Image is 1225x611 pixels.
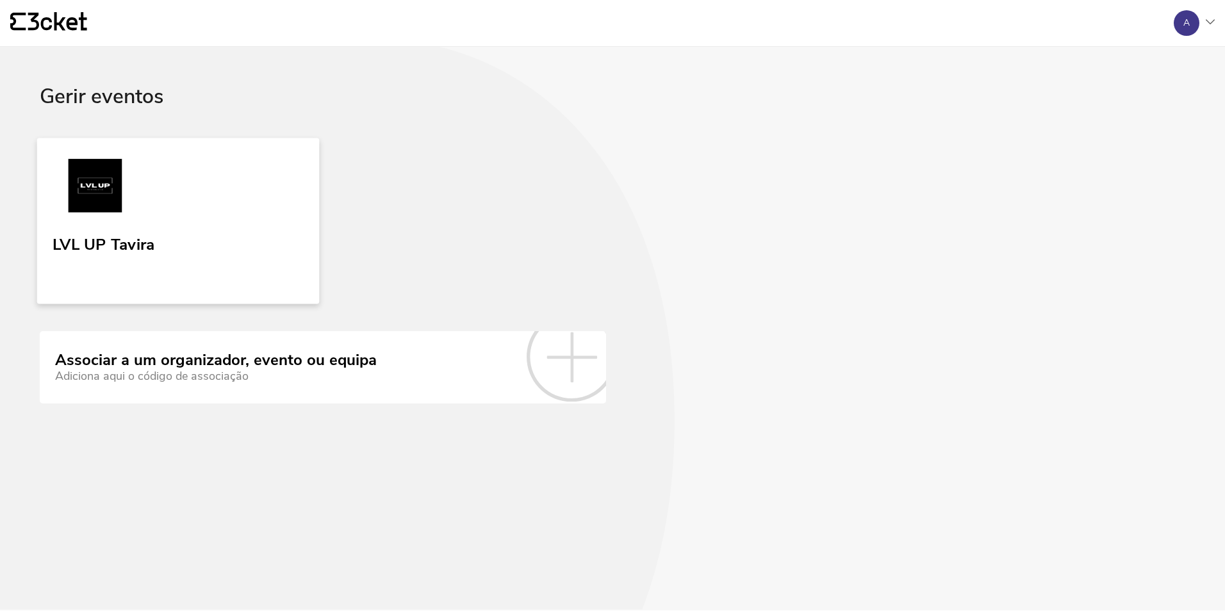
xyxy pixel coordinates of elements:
[55,352,377,370] div: Associar a um organizador, evento ou equipa
[10,13,26,31] g: {' '}
[40,331,606,403] a: Associar a um organizador, evento ou equipa Adiciona aqui o código de associação
[40,85,1185,140] div: Gerir eventos
[53,159,138,218] img: LVL UP Tavira
[10,12,87,34] a: {' '}
[53,231,154,254] div: LVL UP Tavira
[1183,18,1190,28] div: A
[55,370,377,383] div: Adiciona aqui o código de associação
[37,138,320,304] a: LVL UP Tavira LVL UP Tavira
